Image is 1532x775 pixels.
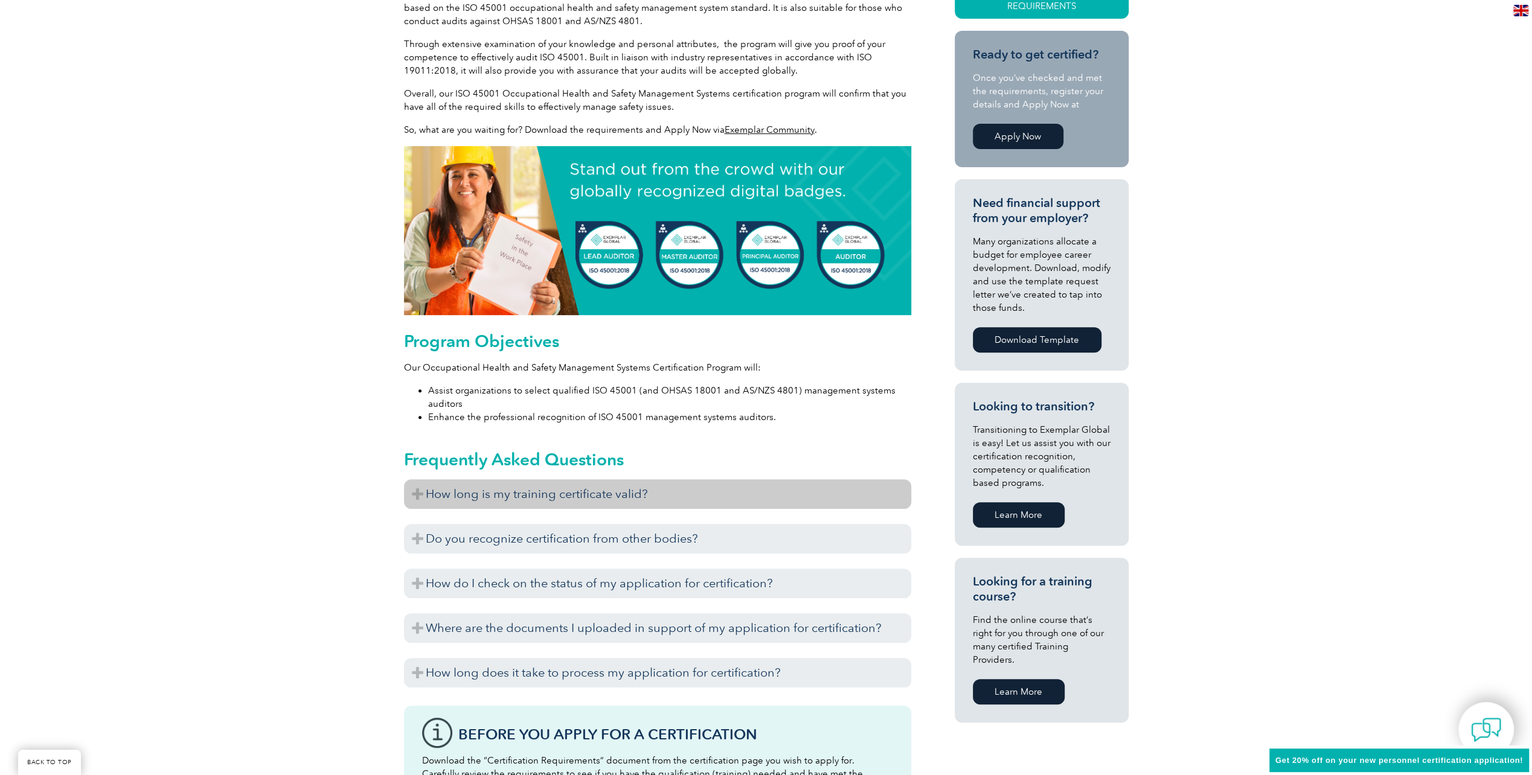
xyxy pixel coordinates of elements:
h3: How long does it take to process my application for certification? [404,658,911,687]
p: Once you’ve checked and met the requirements, register your details and Apply Now at [973,71,1111,111]
h3: How long is my training certificate valid? [404,479,911,509]
li: Enhance the professional recognition of ISO 45001 management systems auditors. [428,410,911,424]
p: Our Occupational Health and Safety Management Systems Certification Program will: [404,361,911,374]
a: Learn More [973,502,1065,528]
h3: How do I check on the status of my application for certification? [404,569,911,598]
li: Assist organizations to select qualified ISO 45001 (and OHSAS 18001 and AS/NZS 4801) management s... [428,384,911,410]
h3: Where are the documents I uploaded in support of my application for certification? [404,613,911,643]
p: Overall, our ISO 45001 Occupational Health and Safety Management Systems certification program wi... [404,87,911,113]
h2: Program Objectives [404,331,911,351]
p: So, what are you waiting for? Download the requirements and Apply Now via . [404,123,911,136]
h3: Looking to transition? [973,399,1111,414]
img: en [1513,5,1528,16]
p: Many organizations allocate a budget for employee career development. Download, modify and use th... [973,235,1111,314]
h3: Do you recognize certification from other bodies? [404,524,911,553]
a: Learn More [973,679,1065,704]
h3: Need financial support from your employer? [973,196,1111,226]
a: BACK TO TOP [18,750,81,775]
h3: Before You Apply For a Certification [458,727,893,742]
p: Transitioning to Exemplar Global is easy! Let us assist you with our certification recognition, c... [973,423,1111,490]
img: digital badge [404,146,911,315]
img: contact-chat.png [1471,715,1501,745]
a: Download Template [973,327,1101,352]
h3: Ready to get certified? [973,47,1111,62]
a: Apply Now [973,124,1063,149]
h2: Frequently Asked Questions [404,450,911,469]
span: Get 20% off on your new personnel certification application! [1275,756,1523,765]
h3: Looking for a training course? [973,574,1111,604]
p: Find the online course that’s right for you through one of our many certified Training Providers. [973,613,1111,666]
a: Exemplar Community [725,124,815,135]
p: Through extensive examination of your knowledge and personal attributes, the program will give yo... [404,37,911,77]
